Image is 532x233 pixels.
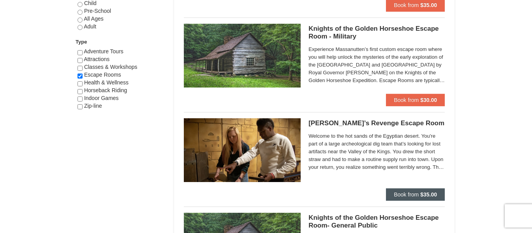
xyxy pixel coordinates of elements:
span: Welcome to the hot sands of the Egyptian desert. You're part of a large archeological dig team th... [308,132,445,171]
img: 6619913-405-76dfcace.jpg [184,118,301,182]
button: Book from $30.00 [386,94,445,106]
span: Adventure Tours [84,48,123,54]
span: Attractions [84,56,109,62]
span: Book from [394,191,419,198]
strong: $30.00 [420,97,437,103]
img: 6619913-501-6e8caf1d.jpg [184,24,301,88]
span: Horseback Riding [84,87,127,93]
h5: Knights of the Golden Horseshoe Escape Room- General Public [308,214,445,229]
span: Experience Massanutten’s first custom escape room where you will help unlock the mysteries of the... [308,46,445,84]
span: Book from [394,2,419,8]
span: Adult [84,23,96,30]
span: Book from [394,97,419,103]
span: Zip-line [84,103,102,109]
span: Health & Wellness [84,79,129,86]
h5: [PERSON_NAME]’s Revenge Escape Room [308,119,445,127]
span: Escape Rooms [84,72,121,78]
button: Book from $35.00 [386,188,445,201]
strong: $35.00 [420,191,437,198]
span: All Ages [84,16,104,22]
span: Indoor Games [84,95,119,101]
h5: Knights of the Golden Horseshoe Escape Room - Military [308,25,445,40]
span: Pre-School [84,8,111,14]
strong: $35.00 [420,2,437,8]
span: Classes & Workshops [84,64,137,70]
strong: Type [76,39,87,45]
